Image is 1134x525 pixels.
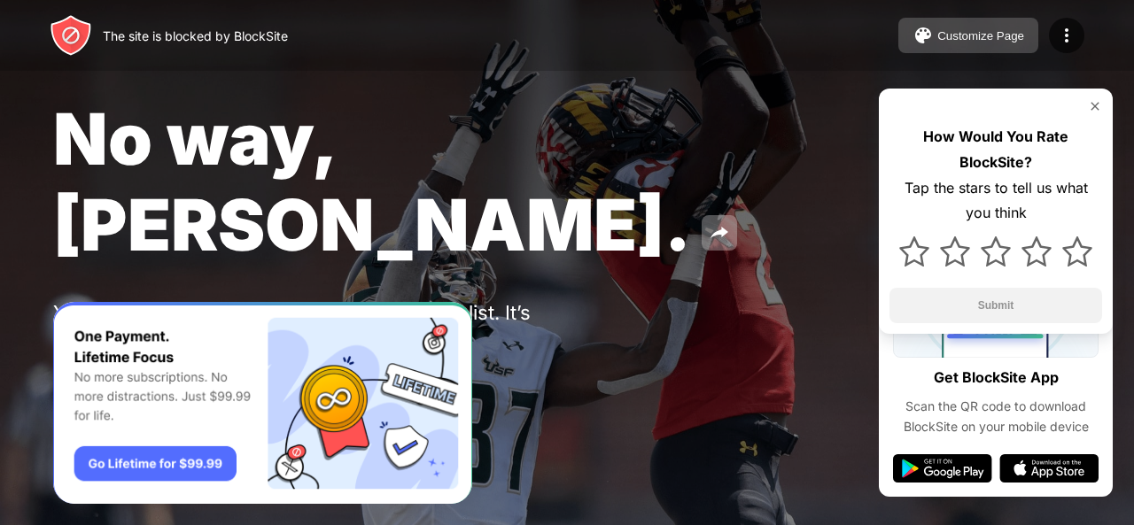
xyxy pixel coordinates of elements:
[1056,25,1077,46] img: menu-icon.svg
[889,124,1102,175] div: How Would You Rate BlockSite?
[940,236,970,266] img: star.svg
[53,96,691,267] span: No way, [PERSON_NAME].
[981,236,1011,266] img: star.svg
[103,28,288,43] div: The site is blocked by BlockSite
[899,236,929,266] img: star.svg
[889,288,1102,323] button: Submit
[1062,236,1092,266] img: star.svg
[709,222,730,243] img: share.svg
[1021,236,1052,266] img: star.svg
[898,18,1038,53] button: Customize Page
[53,301,601,347] div: You put [DOMAIN_NAME] in your Block Sites list. It’s probably there for a reason.
[1088,99,1102,113] img: rate-us-close.svg
[53,302,472,505] iframe: Banner
[50,14,92,57] img: header-logo.svg
[937,29,1024,42] div: Customize Page
[889,175,1102,227] div: Tap the stars to tell us what you think
[913,25,934,46] img: pallet.svg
